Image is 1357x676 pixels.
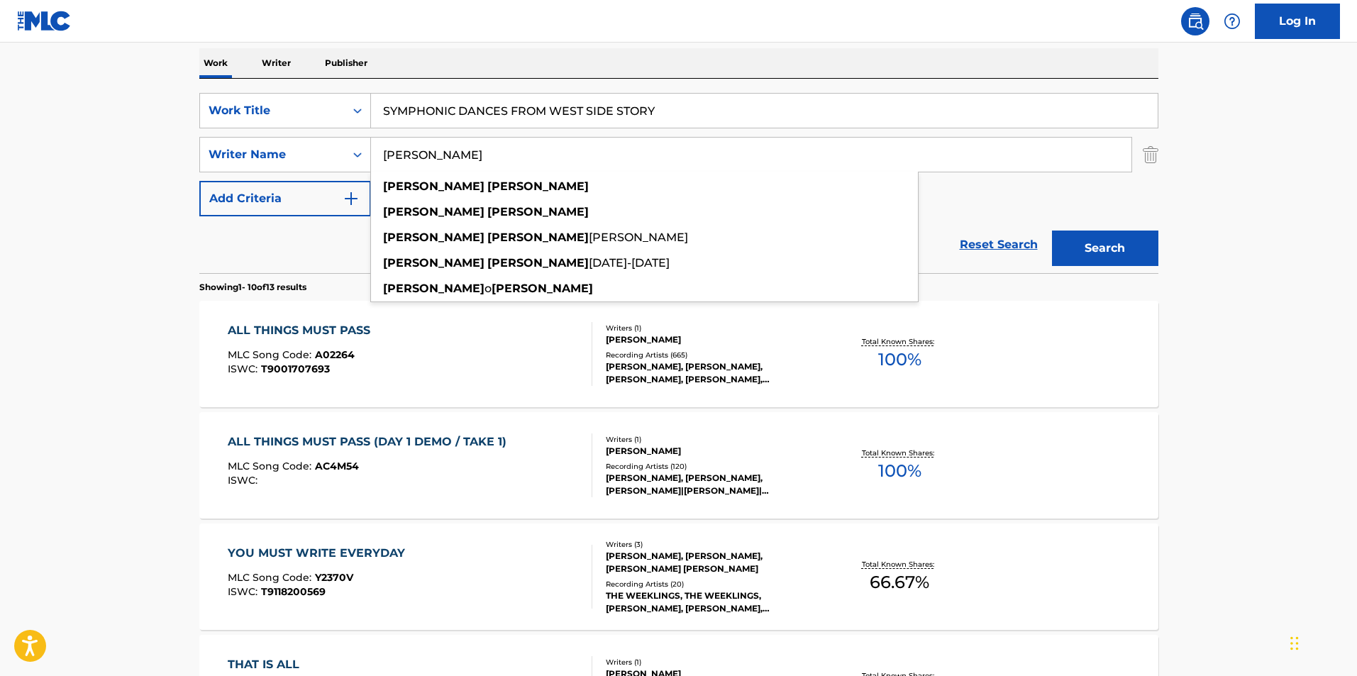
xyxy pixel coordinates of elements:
strong: [PERSON_NAME] [383,205,484,218]
div: Writers ( 1 ) [606,434,820,445]
div: [PERSON_NAME] [606,333,820,346]
div: Writer Name [209,146,336,163]
a: Log In [1255,4,1340,39]
strong: [PERSON_NAME] [487,179,589,193]
strong: [PERSON_NAME] [383,179,484,193]
span: 100 % [878,458,921,484]
div: Writers ( 1 ) [606,323,820,333]
strong: [PERSON_NAME] [383,282,484,295]
div: Drag [1290,622,1299,665]
span: ISWC : [228,585,261,598]
div: [PERSON_NAME], [PERSON_NAME], [PERSON_NAME]|[PERSON_NAME]|[PERSON_NAME]|[PERSON_NAME], [PERSON_NA... [606,472,820,497]
div: ALL THINGS MUST PASS (DAY 1 DEMO / TAKE 1) [228,433,514,450]
div: Writers ( 1 ) [606,657,820,667]
a: Reset Search [953,229,1045,260]
span: [DATE]-[DATE] [589,256,670,270]
span: T9001707693 [261,362,330,375]
p: Work [199,48,232,78]
div: YOU MUST WRITE EVERYDAY [228,545,412,562]
a: Public Search [1181,7,1209,35]
p: Total Known Shares: [862,448,938,458]
img: help [1224,13,1241,30]
span: T9118200569 [261,585,326,598]
strong: [PERSON_NAME] [487,256,589,270]
img: 9d2ae6d4665cec9f34b9.svg [343,190,360,207]
img: Delete Criterion [1143,137,1158,172]
div: Work Title [209,102,336,119]
div: [PERSON_NAME], [PERSON_NAME], [PERSON_NAME] [PERSON_NAME] [606,550,820,575]
div: Writers ( 3 ) [606,539,820,550]
div: Help [1218,7,1246,35]
iframe: Chat Widget [1286,608,1357,676]
span: AC4M54 [315,460,359,472]
div: THAT IS ALL [228,656,351,673]
a: ALL THINGS MUST PASSMLC Song Code:A02264ISWC:T9001707693Writers (1)[PERSON_NAME]Recording Artists... [199,301,1158,407]
span: A02264 [315,348,355,361]
strong: [PERSON_NAME] [487,231,589,244]
span: MLC Song Code : [228,348,315,361]
button: Search [1052,231,1158,266]
span: ISWC : [228,474,261,487]
div: THE WEEKLINGS, THE WEEKLINGS, [PERSON_NAME], [PERSON_NAME], [PERSON_NAME], [PERSON_NAME], SILVER ... [606,589,820,615]
span: [PERSON_NAME] [589,231,688,244]
span: ISWC : [228,362,261,375]
div: Recording Artists ( 665 ) [606,350,820,360]
p: Total Known Shares: [862,336,938,347]
form: Search Form [199,93,1158,273]
span: Y2370V [315,571,353,584]
p: Publisher [321,48,372,78]
p: Total Known Shares: [862,559,938,570]
a: ALL THINGS MUST PASS (DAY 1 DEMO / TAKE 1)MLC Song Code:AC4M54ISWC:Writers (1)[PERSON_NAME]Record... [199,412,1158,519]
div: [PERSON_NAME], [PERSON_NAME], [PERSON_NAME], [PERSON_NAME], [PERSON_NAME], [PERSON_NAME], [PERSON... [606,360,820,386]
span: 66.67 % [870,570,929,595]
div: Recording Artists ( 20 ) [606,579,820,589]
span: 100 % [878,347,921,372]
span: MLC Song Code : [228,460,315,472]
img: MLC Logo [17,11,72,31]
p: Writer [257,48,295,78]
strong: [PERSON_NAME] [383,256,484,270]
strong: [PERSON_NAME] [383,231,484,244]
strong: [PERSON_NAME] [492,282,593,295]
strong: [PERSON_NAME] [487,205,589,218]
div: [PERSON_NAME] [606,445,820,458]
span: MLC Song Code : [228,571,315,584]
button: Add Criteria [199,181,371,216]
img: search [1187,13,1204,30]
a: YOU MUST WRITE EVERYDAYMLC Song Code:Y2370VISWC:T9118200569Writers (3)[PERSON_NAME], [PERSON_NAME... [199,523,1158,630]
p: Showing 1 - 10 of 13 results [199,281,306,294]
div: ALL THINGS MUST PASS [228,322,377,339]
div: Recording Artists ( 120 ) [606,461,820,472]
span: o [484,282,492,295]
